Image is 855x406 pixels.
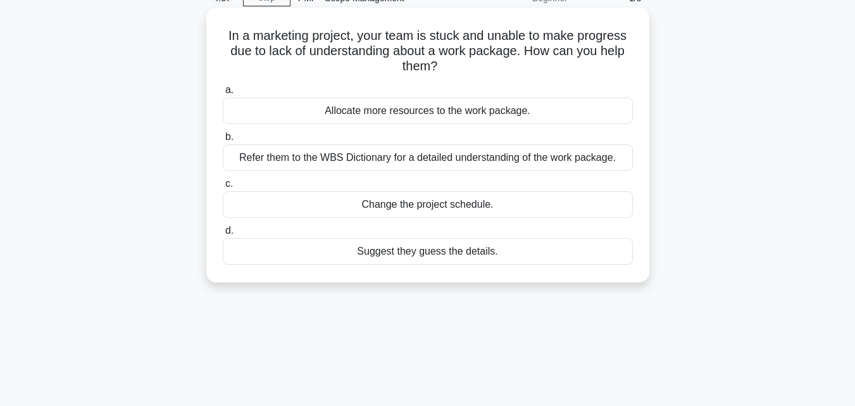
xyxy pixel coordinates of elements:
[223,238,633,265] div: Suggest they guess the details.
[223,191,633,218] div: Change the project schedule.
[223,98,633,124] div: Allocate more resources to the work package.
[222,28,634,75] h5: In a marketing project, your team is stuck and unable to make progress due to lack of understandi...
[225,225,234,236] span: d.
[225,84,234,95] span: a.
[223,144,633,171] div: Refer them to the WBS Dictionary for a detailed understanding of the work package.
[225,131,234,142] span: b.
[225,178,233,189] span: c.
